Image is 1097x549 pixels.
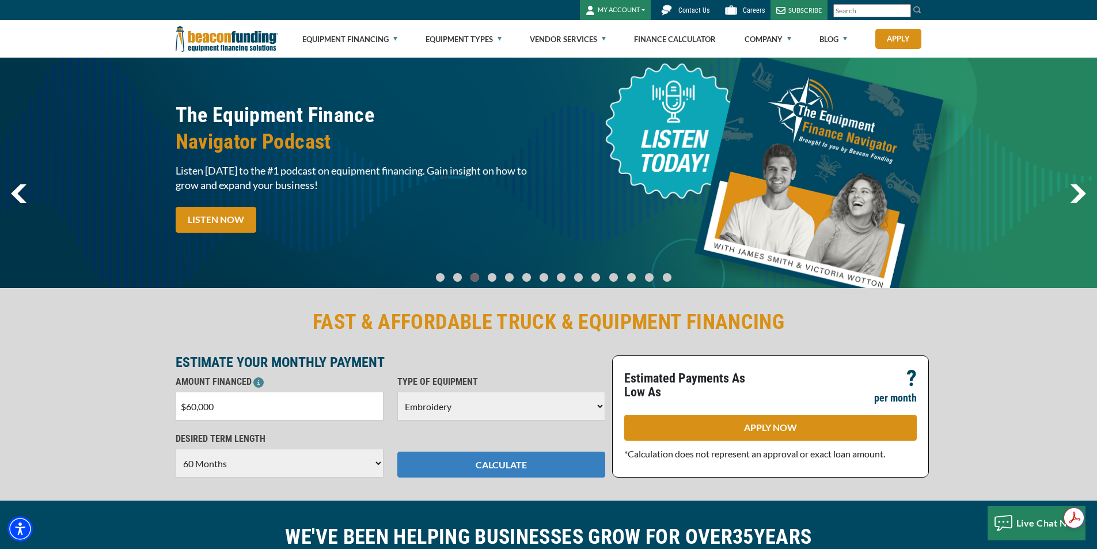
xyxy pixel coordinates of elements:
[397,375,605,389] p: TYPE OF EQUIPMENT
[537,272,551,282] a: Go To Slide 6
[176,102,542,155] h2: The Equipment Finance
[1070,184,1086,203] img: Right Navigator
[624,372,764,399] p: Estimated Payments As Low As
[606,272,621,282] a: Go To Slide 10
[520,272,534,282] a: Go To Slide 5
[732,525,754,549] span: 35
[468,272,482,282] a: Go To Slide 2
[176,392,384,421] input: $
[176,309,922,335] h2: FAST & AFFORDABLE TRUCK & EQUIPMENT FINANCING
[634,21,716,58] a: Finance Calculator
[833,4,911,17] input: Search
[302,21,397,58] a: Equipment Financing
[624,415,917,441] a: APPLY NOW
[1016,517,1080,528] span: Live Chat Now
[530,21,606,58] a: Vendor Services
[176,20,278,58] img: Beacon Funding Corporation logo
[819,21,847,58] a: Blog
[176,128,542,155] span: Navigator Podcast
[176,432,384,446] p: DESIRED TERM LENGTH
[7,516,33,542] div: Accessibility Menu
[176,164,542,192] span: Listen [DATE] to the #1 podcast on equipment financing. Gain insight on how to grow and expand yo...
[176,375,384,389] p: AMOUNT FINANCED
[624,272,639,282] a: Go To Slide 11
[642,272,656,282] a: Go To Slide 12
[176,207,256,233] a: LISTEN NOW
[11,184,26,203] a: previous
[503,272,517,282] a: Go To Slide 4
[11,184,26,203] img: Left Navigator
[988,506,1086,540] button: Live Chat Now
[176,355,605,369] p: ESTIMATE YOUR MONTHLY PAYMENT
[426,21,502,58] a: Equipment Types
[589,272,603,282] a: Go To Slide 9
[745,21,791,58] a: Company
[875,29,921,49] a: Apply
[660,272,674,282] a: Go To Slide 13
[555,272,568,282] a: Go To Slide 7
[624,448,885,459] span: *Calculation does not represent an approval or exact loan amount.
[678,6,709,14] span: Contact Us
[1070,184,1086,203] a: next
[397,452,605,478] button: CALCULATE
[899,6,908,16] a: Clear search text
[913,5,922,14] img: Search
[572,272,586,282] a: Go To Slide 8
[906,372,917,385] p: ?
[451,272,465,282] a: Go To Slide 1
[485,272,499,282] a: Go To Slide 3
[434,272,447,282] a: Go To Slide 0
[874,391,917,405] p: per month
[743,6,765,14] span: Careers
